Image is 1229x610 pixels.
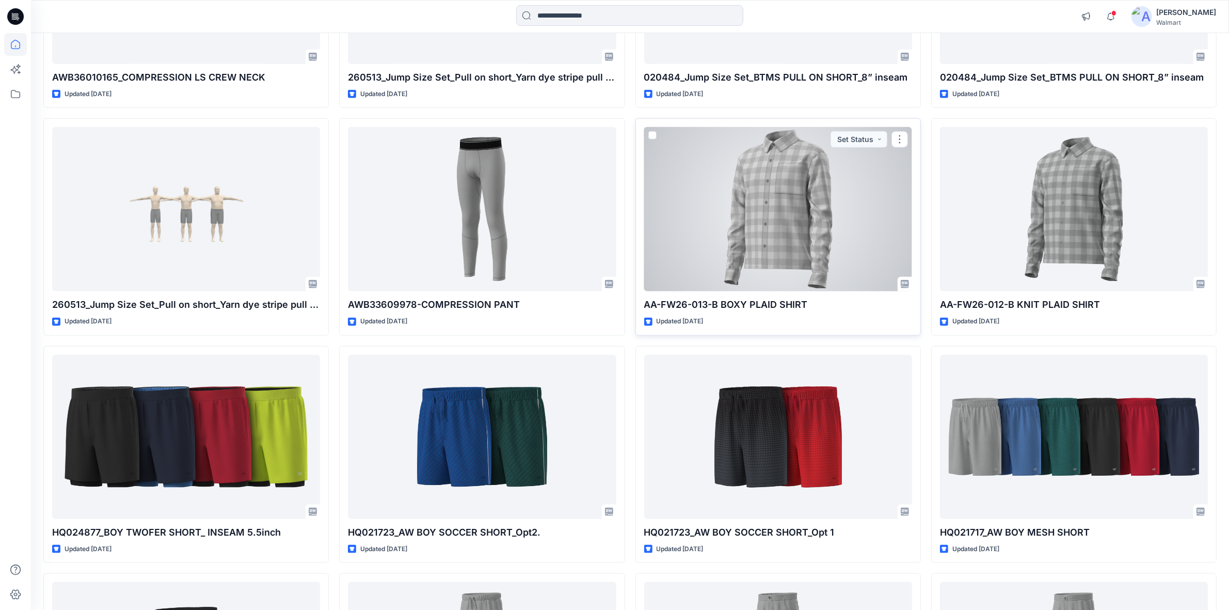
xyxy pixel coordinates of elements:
[644,127,912,291] a: AA-FW26-013-B BOXY PLAID SHIRT
[348,127,616,291] a: AWB33609978-COMPRESSION PANT
[1156,6,1216,19] div: [PERSON_NAME]
[52,70,320,85] p: AWB36010165_COMPRESSION LS CREW NECK
[52,355,320,519] a: HQ024877_BOY TWOFER SHORT_ INSEAM 5.5inch
[952,316,999,327] p: Updated [DATE]
[52,298,320,312] p: 260513_Jump Size Set_Pull on short_Yarn dye stripe pull on short_ Inseam 8inch
[348,70,616,85] p: 260513_Jump Size Set_Pull on short_Yarn dye stripe pull on short_ Inseam 8inch
[360,89,407,100] p: Updated [DATE]
[644,298,912,312] p: AA-FW26-013-B BOXY PLAID SHIRT
[52,127,320,291] a: 260513_Jump Size Set_Pull on short_Yarn dye stripe pull on short_ Inseam 8inch
[65,89,111,100] p: Updated [DATE]
[940,70,1208,85] p: 020484_Jump Size Set_BTMS PULL ON SHORT_8” inseam
[644,70,912,85] p: 020484_Jump Size Set_BTMS PULL ON SHORT_8” inseam
[952,89,999,100] p: Updated [DATE]
[360,316,407,327] p: Updated [DATE]
[348,525,616,540] p: HQ021723_AW BOY SOCCER SHORT_Opt2.
[52,525,320,540] p: HQ024877_BOY TWOFER SHORT_ INSEAM 5.5inch
[65,544,111,555] p: Updated [DATE]
[940,127,1208,291] a: AA-FW26-012-B KNIT PLAID SHIRT
[644,525,912,540] p: HQ021723_AW BOY SOCCER SHORT_Opt 1
[657,316,704,327] p: Updated [DATE]
[360,544,407,555] p: Updated [DATE]
[952,544,999,555] p: Updated [DATE]
[1131,6,1152,27] img: avatar
[940,355,1208,519] a: HQ021717_AW BOY MESH SHORT
[1156,19,1216,26] div: Walmart
[348,298,616,312] p: AWB33609978-COMPRESSION PANT
[644,355,912,519] a: HQ021723_AW BOY SOCCER SHORT_Opt 1
[940,298,1208,312] p: AA-FW26-012-B KNIT PLAID SHIRT
[65,316,111,327] p: Updated [DATE]
[657,544,704,555] p: Updated [DATE]
[940,525,1208,540] p: HQ021717_AW BOY MESH SHORT
[657,89,704,100] p: Updated [DATE]
[348,355,616,519] a: HQ021723_AW BOY SOCCER SHORT_Opt2.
